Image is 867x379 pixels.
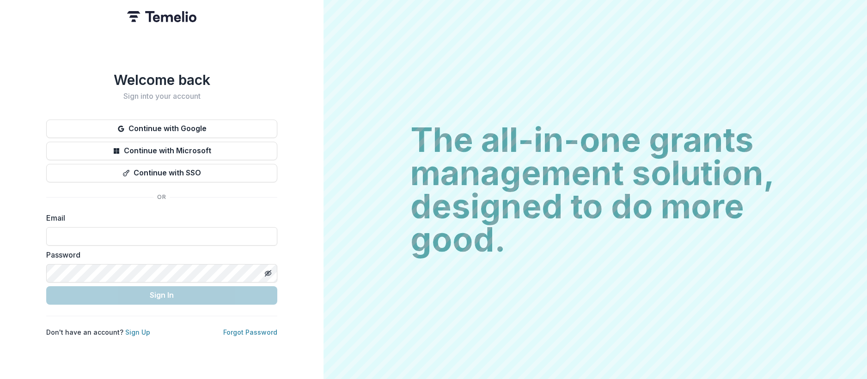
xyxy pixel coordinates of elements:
[46,120,277,138] button: Continue with Google
[46,92,277,101] h2: Sign into your account
[46,249,272,260] label: Password
[46,142,277,160] button: Continue with Microsoft
[261,266,275,281] button: Toggle password visibility
[46,164,277,182] button: Continue with SSO
[46,212,272,223] label: Email
[223,328,277,336] a: Forgot Password
[46,72,277,88] h1: Welcome back
[125,328,150,336] a: Sign Up
[46,327,150,337] p: Don't have an account?
[46,286,277,305] button: Sign In
[127,11,196,22] img: Temelio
